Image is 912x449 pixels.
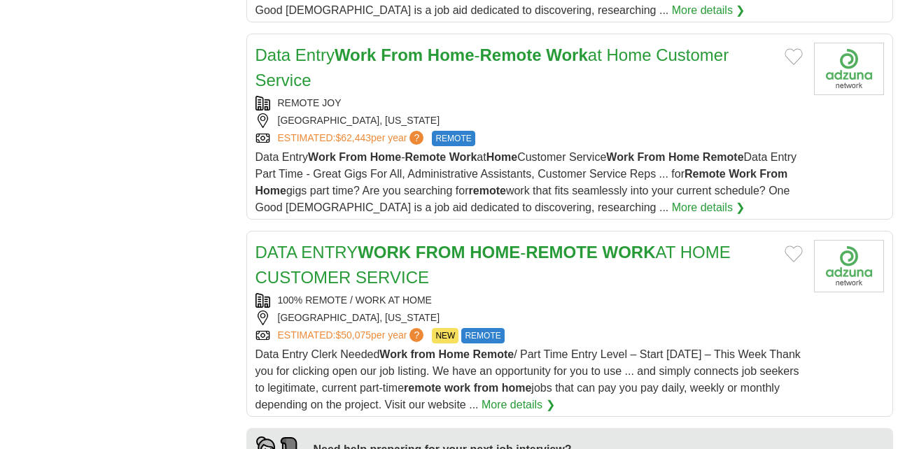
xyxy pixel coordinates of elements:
strong: from [411,348,436,360]
strong: Home [439,348,470,360]
strong: Work [379,348,407,360]
span: REMOTE [461,328,504,343]
strong: Remote [685,168,726,180]
strong: Remote [703,151,744,163]
a: DATA ENTRYWORK FROM HOME-REMOTE WORKAT HOME CUSTOMER SERVICE [255,243,731,287]
strong: from [474,382,499,394]
strong: FROM [416,243,465,262]
a: More details ❯ [672,2,745,19]
strong: Work [308,151,336,163]
strong: work [444,382,470,394]
strong: remote [469,185,506,197]
span: Data Entry - at Customer Service Data Entry Part Time - Great Gigs For All, Administrative Assist... [255,151,797,213]
strong: Work [335,45,377,64]
strong: Remote [480,45,542,64]
span: ? [409,131,423,145]
a: ESTIMATED:$50,075per year? [278,328,427,343]
strong: Home [428,45,475,64]
strong: remote [404,382,441,394]
a: More details ❯ [482,397,555,413]
a: Data EntryWork From Home-Remote Workat Home Customer Service [255,45,729,90]
strong: From [381,45,423,64]
span: Data Entry Clerk Needed / Part Time Entry Level – Start [DATE] – This Week Thank you for clicking... [255,348,801,411]
strong: home [502,382,532,394]
button: Add to favorite jobs [785,245,803,262]
strong: Home [668,151,699,163]
span: $50,075 [335,329,371,341]
div: 100% REMOTE / WORK AT HOME [255,293,803,308]
div: [GEOGRAPHIC_DATA], [US_STATE] [255,311,803,325]
strong: Remote [472,348,514,360]
strong: Work [449,151,477,163]
strong: HOME [470,243,520,262]
strong: From [339,151,367,163]
span: NEW [432,328,458,343]
strong: WORK [603,243,656,262]
strong: REMOTE [526,243,598,262]
div: [GEOGRAPHIC_DATA], [US_STATE] [255,113,803,128]
button: Add to favorite jobs [785,48,803,65]
strong: From [759,168,787,180]
strong: From [637,151,665,163]
strong: Home [255,185,286,197]
span: REMOTE [432,131,475,146]
strong: Work [546,45,588,64]
strong: Home [370,151,401,163]
strong: Work [606,151,634,163]
span: $62,443 [335,132,371,143]
img: Company logo [814,240,884,292]
strong: Home [486,151,517,163]
div: REMOTE JOY [255,96,803,111]
strong: Remote [405,151,447,163]
span: ? [409,328,423,342]
strong: Work [729,168,757,180]
strong: WORK [358,243,411,262]
a: ESTIMATED:$62,443per year? [278,131,427,146]
img: Company logo [814,43,884,95]
a: More details ❯ [672,199,745,216]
